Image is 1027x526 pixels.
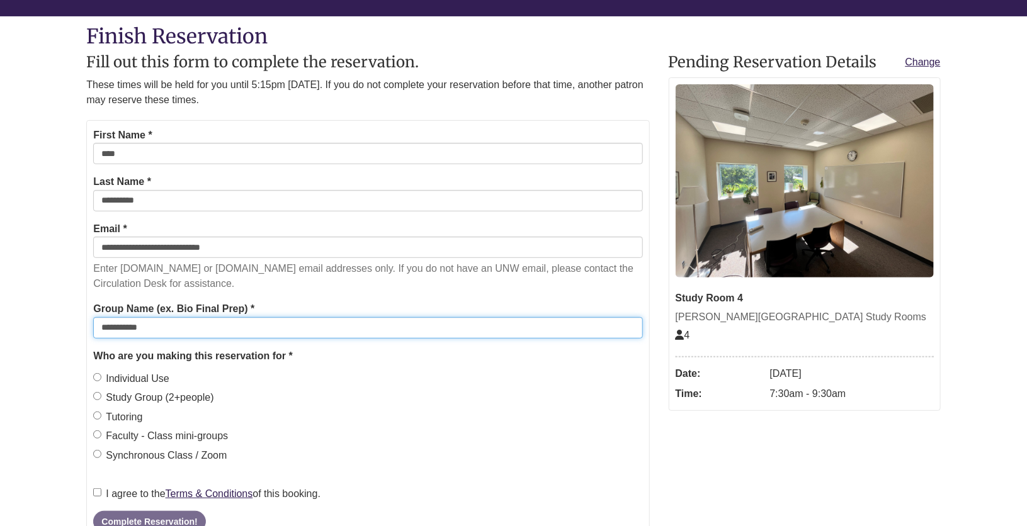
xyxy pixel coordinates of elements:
div: Study Room 4 [676,290,934,306]
input: Study Group (2+people) [93,392,101,400]
p: Enter [DOMAIN_NAME] or [DOMAIN_NAME] email addresses only. If you do not have an UNW email, pleas... [93,261,642,291]
legend: Who are you making this reservation for * [93,348,642,364]
input: Tutoring [93,411,101,420]
label: Synchronous Class / Zoom [93,447,227,464]
span: The capacity of this space [676,330,690,340]
label: Study Group (2+people) [93,389,213,406]
label: Last Name * [93,174,151,190]
dt: Date: [676,364,764,384]
dd: 7:30am - 9:30am [770,384,934,404]
label: Faculty - Class mini-groups [93,428,228,444]
dd: [DATE] [770,364,934,384]
label: Tutoring [93,409,142,425]
a: Change [905,54,941,70]
a: Terms & Conditions [166,488,253,499]
h1: Finish Reservation [86,26,940,48]
h2: Pending Reservation Details [669,54,941,70]
input: I agree to theTerms & Conditionsof this booking. [93,488,101,496]
p: These times will be held for you until 5:15pm [DATE]. If you do not complete your reservation bef... [86,77,649,108]
div: [PERSON_NAME][GEOGRAPHIC_DATA] Study Rooms [676,309,934,325]
h2: Fill out this form to complete the reservation. [86,54,649,70]
label: Email * [93,221,127,237]
input: Faculty - Class mini-groups [93,430,101,439]
input: Individual Use [93,373,101,381]
input: Synchronous Class / Zoom [93,450,101,458]
label: Individual Use [93,371,169,387]
img: Study Room 4 [676,84,934,278]
dt: Time: [676,384,764,404]
label: First Name * [93,127,152,143]
label: Group Name (ex. Bio Final Prep) * [93,301,254,317]
label: I agree to the of this booking. [93,486,321,502]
